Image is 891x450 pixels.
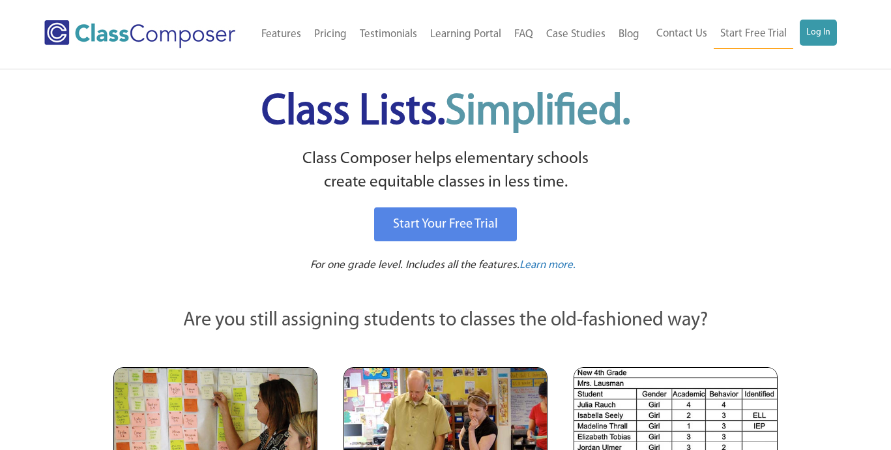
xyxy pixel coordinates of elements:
a: Learn more. [519,258,576,274]
a: Start Your Free Trial [374,207,517,241]
p: Are you still assigning students to classes the old-fashioned way? [113,307,778,335]
a: Features [255,20,308,49]
span: Start Your Free Trial [393,218,498,231]
a: Contact Us [650,20,714,48]
a: Pricing [308,20,353,49]
span: Learn more. [519,260,576,271]
a: Blog [612,20,646,49]
a: Log In [800,20,837,46]
p: Class Composer helps elementary schools create equitable classes in less time. [111,147,780,195]
nav: Header Menu [646,20,837,49]
a: Start Free Trial [714,20,793,49]
span: Class Lists. [261,91,630,134]
span: Simplified. [445,91,630,134]
nav: Header Menu [255,20,646,49]
img: Class Composer [44,20,235,48]
span: For one grade level. Includes all the features. [310,260,519,271]
a: Learning Portal [424,20,508,49]
a: FAQ [508,20,540,49]
a: Testimonials [353,20,424,49]
a: Case Studies [540,20,612,49]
